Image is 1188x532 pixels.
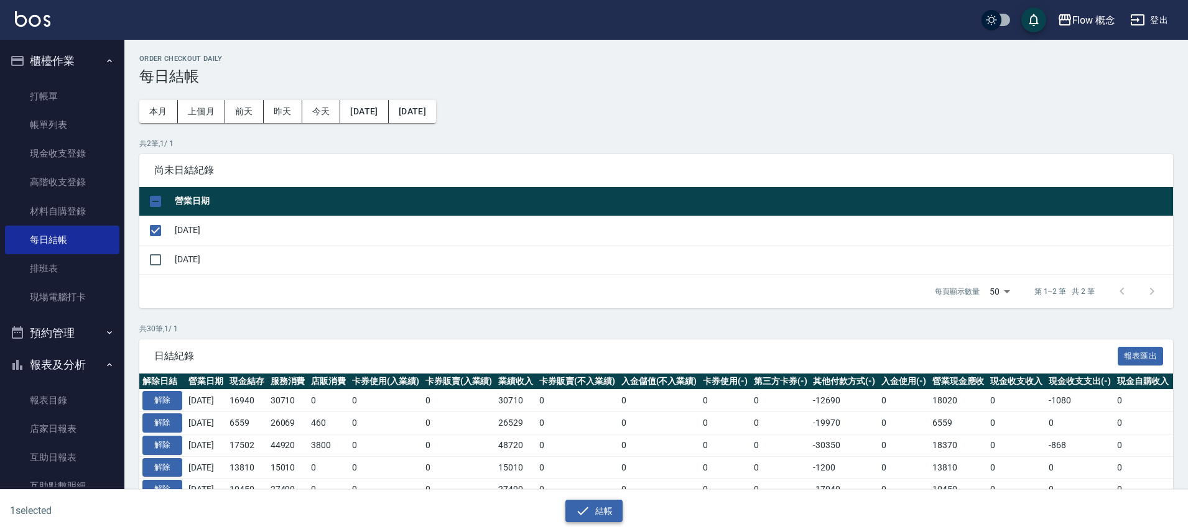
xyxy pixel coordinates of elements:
td: 0 [751,412,810,434]
td: 15010 [495,456,536,479]
td: 27490 [267,479,309,501]
a: 現金收支登錄 [5,139,119,168]
td: 0 [349,412,422,434]
div: 50 [985,275,1014,308]
a: 排班表 [5,254,119,283]
td: -30350 [810,434,878,456]
td: 0 [618,456,700,479]
button: 今天 [302,100,341,123]
td: -1200 [810,456,878,479]
td: 0 [308,456,349,479]
td: 0 [618,390,700,412]
td: 0 [700,456,751,479]
td: 460 [308,412,349,434]
td: [DATE] [185,479,226,501]
td: 0 [1046,456,1114,479]
h2: Order checkout daily [139,55,1173,63]
p: 共 2 筆, 1 / 1 [139,138,1173,149]
td: 0 [878,479,929,501]
button: 昨天 [264,100,302,123]
th: 服務消費 [267,374,309,390]
td: 0 [987,412,1046,434]
td: 0 [349,456,422,479]
td: 13810 [226,456,267,479]
td: 0 [878,390,929,412]
th: 營業日期 [185,374,226,390]
td: 10450 [226,479,267,501]
td: 0 [422,479,496,501]
td: [DATE] [172,216,1173,245]
button: [DATE] [389,100,436,123]
th: 現金自購收入 [1114,374,1172,390]
th: 現金收支收入 [987,374,1046,390]
th: 卡券販賣(入業績) [422,374,496,390]
td: 0 [536,434,618,456]
a: 店家日報表 [5,415,119,443]
td: 0 [422,412,496,434]
td: 0 [878,456,929,479]
td: 16940 [226,390,267,412]
button: 登出 [1125,9,1173,32]
button: 解除 [142,391,182,410]
p: 第 1–2 筆 共 2 筆 [1034,286,1095,297]
th: 卡券販賣(不入業績) [536,374,618,390]
td: 18020 [929,390,988,412]
td: 0 [618,479,700,501]
td: 0 [308,390,349,412]
img: Logo [15,11,50,27]
td: 0 [751,390,810,412]
td: 0 [987,456,1046,479]
td: 0 [349,479,422,501]
td: 27490 [495,479,536,501]
td: 0 [349,390,422,412]
th: 營業日期 [172,187,1173,216]
td: 0 [618,412,700,434]
td: 0 [1114,412,1172,434]
a: 互助日報表 [5,443,119,472]
td: 0 [1114,456,1172,479]
a: 帳單列表 [5,111,119,139]
td: 0 [308,479,349,501]
td: 0 [422,390,496,412]
td: -1080 [1046,390,1114,412]
td: 30710 [495,390,536,412]
th: 入金儲值(不入業績) [618,374,700,390]
td: 26529 [495,412,536,434]
td: 0 [422,434,496,456]
button: 上個月 [178,100,225,123]
td: -12690 [810,390,878,412]
td: 0 [987,434,1046,456]
a: 現場電腦打卡 [5,283,119,311]
td: 6559 [929,412,988,434]
span: 尚未日結紀錄 [154,164,1158,177]
td: 0 [618,434,700,456]
th: 營業現金應收 [929,374,988,390]
button: 本月 [139,100,178,123]
td: 0 [751,456,810,479]
td: 0 [1114,479,1172,501]
td: [DATE] [185,390,226,412]
td: 0 [878,412,929,434]
td: 0 [1046,479,1114,501]
th: 入金使用(-) [878,374,929,390]
button: Flow 概念 [1052,7,1121,33]
td: 0 [987,390,1046,412]
th: 業績收入 [495,374,536,390]
td: 3800 [308,434,349,456]
td: 0 [422,456,496,479]
button: 解除 [142,480,182,499]
td: 10450 [929,479,988,501]
th: 其他付款方式(-) [810,374,878,390]
td: -17040 [810,479,878,501]
a: 材料自購登錄 [5,197,119,226]
td: [DATE] [185,412,226,434]
a: 報表目錄 [5,386,119,415]
td: 0 [700,434,751,456]
a: 高階收支登錄 [5,168,119,196]
th: 現金結存 [226,374,267,390]
td: [DATE] [185,456,226,479]
td: 0 [878,434,929,456]
td: 13810 [929,456,988,479]
h3: 每日結帳 [139,68,1173,85]
td: [DATE] [172,245,1173,274]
